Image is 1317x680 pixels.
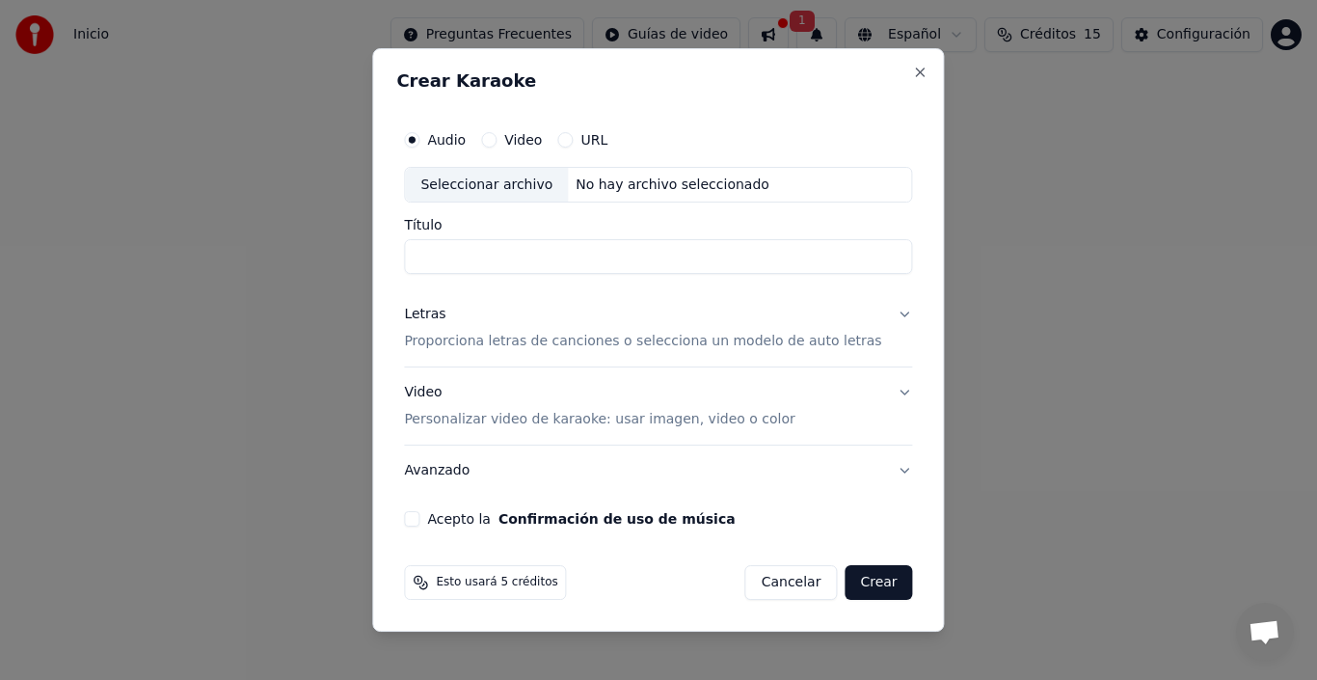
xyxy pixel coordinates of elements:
[436,575,557,590] span: Esto usará 5 créditos
[404,290,912,367] button: LetrasProporciona letras de canciones o selecciona un modelo de auto letras
[845,565,912,600] button: Crear
[404,410,794,429] p: Personalizar video de karaoke: usar imagen, video o color
[745,565,838,600] button: Cancelar
[396,72,920,90] h2: Crear Karaoke
[404,446,912,496] button: Avanzado
[498,512,736,526] button: Acepto la
[427,512,735,526] label: Acepto la
[404,368,912,446] button: VideoPersonalizar video de karaoke: usar imagen, video o color
[404,384,794,430] div: Video
[404,219,912,232] label: Título
[404,333,881,352] p: Proporciona letras de canciones o selecciona un modelo de auto letras
[568,176,777,195] div: No hay archivo seleccionado
[427,133,466,147] label: Audio
[405,168,568,203] div: Seleccionar archivo
[580,133,607,147] label: URL
[404,306,445,325] div: Letras
[504,133,542,147] label: Video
